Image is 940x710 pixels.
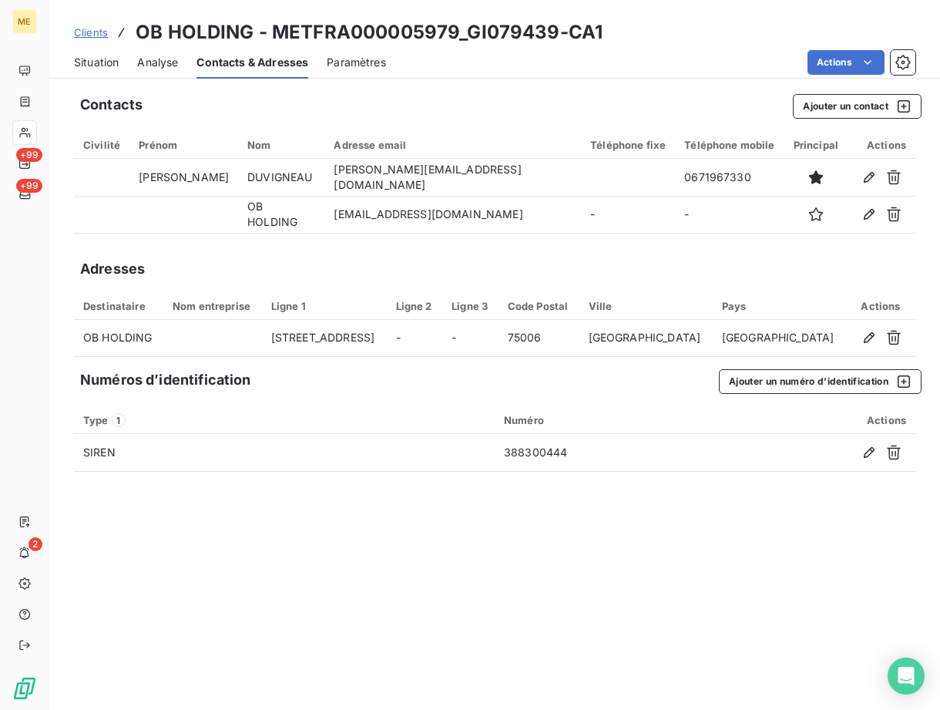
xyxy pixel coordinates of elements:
td: 388300444 [495,434,725,471]
div: Actions [857,139,906,151]
div: Numéro [504,414,716,426]
span: 1 [112,413,126,427]
td: [PERSON_NAME][EMAIL_ADDRESS][DOMAIN_NAME] [324,159,581,196]
div: Ville [589,300,703,312]
div: Ligne 2 [396,300,434,312]
div: Ligne 3 [452,300,489,312]
div: Nom [247,139,315,151]
td: - [387,320,443,357]
td: [EMAIL_ADDRESS][DOMAIN_NAME] [324,196,581,233]
td: - [581,196,675,233]
div: Adresse email [334,139,572,151]
span: +99 [16,179,42,193]
td: [GEOGRAPHIC_DATA] [579,320,713,357]
div: Ligne 1 [271,300,378,312]
div: Civilité [83,139,120,151]
h3: OB HOLDING - METFRA000005979_GI079439-CA1 [136,19,603,46]
div: Pays [722,300,837,312]
span: 2 [29,537,42,551]
h5: Contacts [80,94,143,116]
span: Analyse [137,55,178,70]
button: Ajouter un numéro d’identification [719,369,922,394]
td: 0671967330 [675,159,784,196]
td: OB HOLDING [238,196,324,233]
div: Type [83,413,485,427]
div: Nom entreprise [173,300,253,312]
button: Actions [807,50,885,75]
td: DUVIGNEAU [238,159,324,196]
span: +99 [16,148,42,162]
button: Ajouter un contact [793,94,922,119]
img: Logo LeanPay [12,676,37,701]
div: Destinataire [83,300,154,312]
a: Clients [74,25,108,40]
div: Code Postal [508,300,570,312]
td: SIREN [74,434,495,471]
div: Prénom [139,139,229,151]
td: [GEOGRAPHIC_DATA] [713,320,846,357]
div: Principal [794,139,838,151]
div: ME [12,9,37,34]
div: Actions [734,414,906,426]
td: - [442,320,499,357]
div: Actions [855,300,906,312]
div: Téléphone mobile [684,139,774,151]
span: Contacts & Adresses [196,55,308,70]
td: 75006 [499,320,579,357]
span: Clients [74,26,108,39]
span: Situation [74,55,119,70]
td: [STREET_ADDRESS] [262,320,387,357]
td: OB HOLDING [74,320,163,357]
h5: Adresses [80,258,145,280]
h5: Numéros d’identification [80,369,251,391]
div: Téléphone fixe [590,139,666,151]
td: - [675,196,784,233]
span: Paramètres [327,55,386,70]
div: Open Intercom Messenger [888,658,925,695]
td: [PERSON_NAME] [129,159,238,196]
